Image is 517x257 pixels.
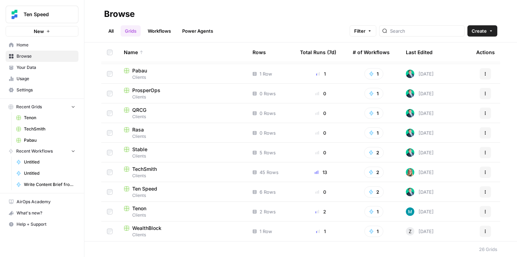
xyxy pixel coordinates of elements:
input: Search [390,27,461,34]
span: 0 Rows [260,110,276,117]
span: Usage [17,76,75,82]
span: 1 Row [260,70,272,77]
div: 0 [300,129,342,136]
a: Write Content Brief from Keyword [DEV] [13,179,78,190]
a: Home [6,39,78,51]
span: Filter [354,27,365,34]
a: RasaClients [124,126,241,140]
div: [DATE] [406,148,434,157]
span: 2 Rows [260,208,276,215]
span: Home [17,42,75,48]
div: [DATE] [406,89,434,98]
span: Untitled [24,170,75,176]
img: 9k9gt13slxq95qn7lcfsj5lxmi7v [406,207,414,216]
a: Untitled [13,168,78,179]
div: Name [124,43,241,62]
span: QRCG [132,107,146,114]
div: Rows [253,43,266,62]
button: 2 [364,147,384,158]
div: Browse [104,8,135,20]
div: What's new? [6,208,78,218]
a: Pabau [13,135,78,146]
span: Clients [124,74,241,81]
span: Untitled [24,159,75,165]
span: Clients [124,94,241,100]
a: Ten SpeedClients [124,185,241,199]
div: 13 [300,169,342,176]
div: [DATE] [406,109,434,117]
button: New [6,26,78,37]
a: QRCGClients [124,107,241,120]
img: clj2pqnt5d80yvglzqbzt3r6x08a [406,168,414,176]
span: ProsperOps [132,87,160,94]
span: Clients [124,133,241,140]
div: [DATE] [406,227,434,236]
img: loq7q7lwz012dtl6ci9jrncps3v6 [406,129,414,137]
a: Settings [6,84,78,96]
button: 2 [364,186,384,198]
a: TechSmithClients [124,166,241,179]
button: 1 [364,206,383,217]
button: Help + Support [6,219,78,230]
button: Recent Workflows [6,146,78,156]
div: 1 [300,70,342,77]
div: [DATE] [406,207,434,216]
a: TenonClients [124,205,241,218]
span: 45 Rows [260,169,279,176]
span: Create [472,27,487,34]
button: Create [467,25,497,37]
span: Recent Grids [16,104,42,110]
span: Ten Speed [24,11,66,18]
div: 0 [300,110,342,117]
div: [DATE] [406,129,434,137]
img: loq7q7lwz012dtl6ci9jrncps3v6 [406,148,414,157]
a: ProsperOpsClients [124,87,241,100]
div: 0 [300,188,342,195]
a: TechSmith [13,123,78,135]
img: loq7q7lwz012dtl6ci9jrncps3v6 [406,70,414,78]
span: Browse [17,53,75,59]
button: 1 [364,127,383,139]
button: 1 [364,68,383,79]
div: [DATE] [406,168,434,176]
span: Clients [124,192,241,199]
img: loq7q7lwz012dtl6ci9jrncps3v6 [406,89,414,98]
span: Settings [17,87,75,93]
div: Actions [476,43,495,62]
a: Workflows [143,25,175,37]
span: Write Content Brief from Keyword [DEV] [24,181,75,188]
div: [DATE] [406,70,434,78]
div: 1 [300,228,342,235]
div: 2 [300,208,342,215]
span: 0 Rows [260,90,276,97]
span: WealthBlock [132,225,161,232]
a: Tenon [13,112,78,123]
a: Grids [121,25,141,37]
span: AirOps Academy [17,199,75,205]
img: loq7q7lwz012dtl6ci9jrncps3v6 [406,188,414,196]
div: [DATE] [406,188,434,196]
span: Recent Workflows [16,148,53,154]
span: Rasa [132,126,144,133]
span: 5 Rows [260,149,276,156]
div: 26 Grids [479,246,497,253]
span: Clients [124,173,241,179]
button: 1 [364,108,383,119]
span: Tenon [132,205,146,212]
div: Total Runs (7d) [300,43,336,62]
span: Clients [124,232,241,238]
a: WealthBlockClients [124,225,241,238]
span: Tenon [24,115,75,121]
img: loq7q7lwz012dtl6ci9jrncps3v6 [406,109,414,117]
span: Help + Support [17,221,75,227]
a: Power Agents [178,25,217,37]
div: # of Workflows [353,43,390,62]
span: Pabau [132,67,147,74]
span: 6 Rows [260,188,276,195]
button: Recent Grids [6,102,78,112]
span: Clients [124,153,241,159]
button: 2 [364,167,384,178]
button: Workspace: Ten Speed [6,6,78,23]
a: StableClients [124,146,241,159]
span: Clients [124,114,241,120]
